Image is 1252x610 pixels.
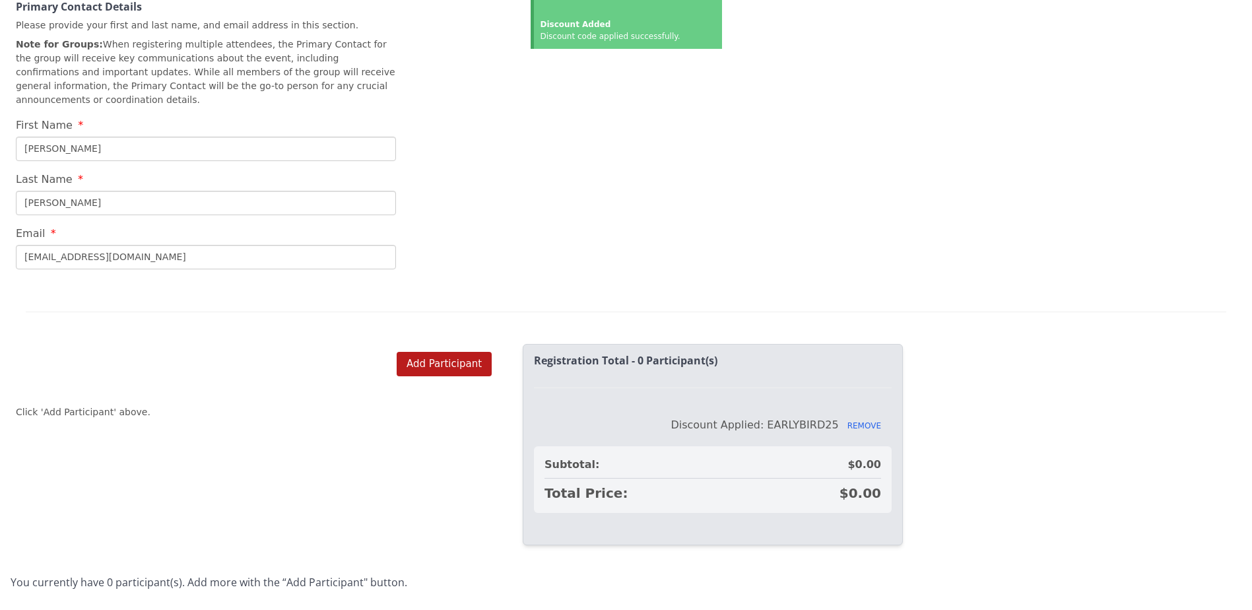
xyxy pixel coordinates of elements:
[16,405,150,419] p: Click 'Add Participant' above.
[16,173,73,186] span: Last Name
[541,30,715,42] div: Discount code applied successfully.
[544,484,628,502] span: Total Price:
[16,191,396,215] input: Last Name
[541,7,715,30] div: Discount Added
[840,484,881,502] span: $0.00
[16,39,103,50] strong: Note for Groups:
[11,577,1241,589] h4: You currently have 0 participant(s). Add more with the “Add Participant" button.
[847,457,881,473] span: $0.00
[544,457,599,473] span: Subtotal:
[16,119,73,131] span: First Name
[16,245,396,269] input: Email
[534,355,892,367] h2: Registration Total - 0 Participant(s)
[671,419,838,431] span: Discount Applied: EARLYBIRD25
[16,18,396,32] p: Please provide your first and last name, and email address in this section.
[16,227,45,240] span: Email
[16,38,396,107] p: When registering multiple attendees, the Primary Contact for the group will receive key communica...
[847,421,881,430] span: REMOVE
[16,137,396,161] input: First Name
[397,352,492,376] button: Add Participant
